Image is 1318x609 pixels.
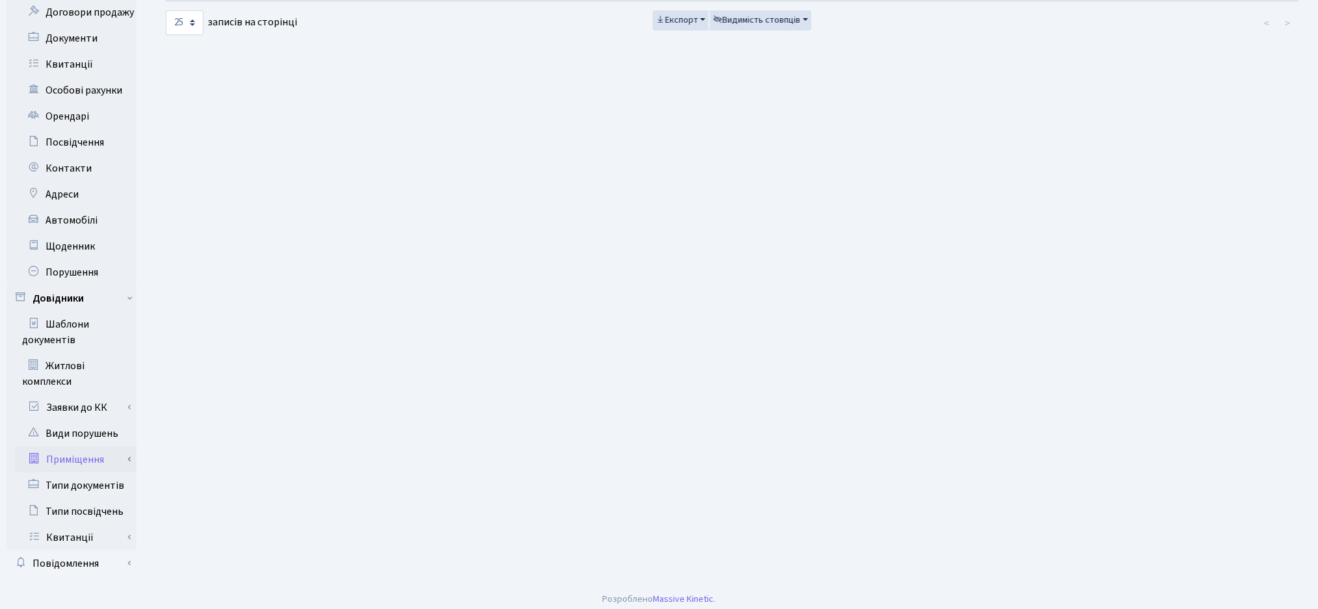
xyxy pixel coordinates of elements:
[656,14,698,27] span: Експорт
[7,103,137,129] a: Орендарі
[7,25,137,51] a: Документи
[7,155,137,181] a: Контакти
[7,353,137,395] a: Житлові комплекси
[7,77,137,103] a: Особові рахунки
[7,499,137,525] a: Типи посвідчень
[15,447,137,473] a: Приміщення
[603,592,716,606] div: Розроблено .
[713,14,800,27] span: Видимість стовпців
[7,233,137,259] a: Щоденник
[7,551,137,577] a: Повідомлення
[7,311,137,353] a: Шаблони документів
[166,10,204,35] select: записів на сторінці
[7,181,137,207] a: Адреси
[15,525,137,551] a: Квитанції
[7,51,137,77] a: Квитанції
[7,285,137,311] a: Довідники
[15,395,137,421] a: Заявки до КК
[7,207,137,233] a: Автомобілі
[7,473,137,499] a: Типи документів
[7,421,137,447] a: Види порушень
[166,10,297,35] label: записів на сторінці
[7,129,137,155] a: Посвідчення
[710,10,811,31] button: Видимість стовпців
[653,592,714,606] a: Massive Kinetic
[7,259,137,285] a: Порушення
[653,10,709,31] button: Експорт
